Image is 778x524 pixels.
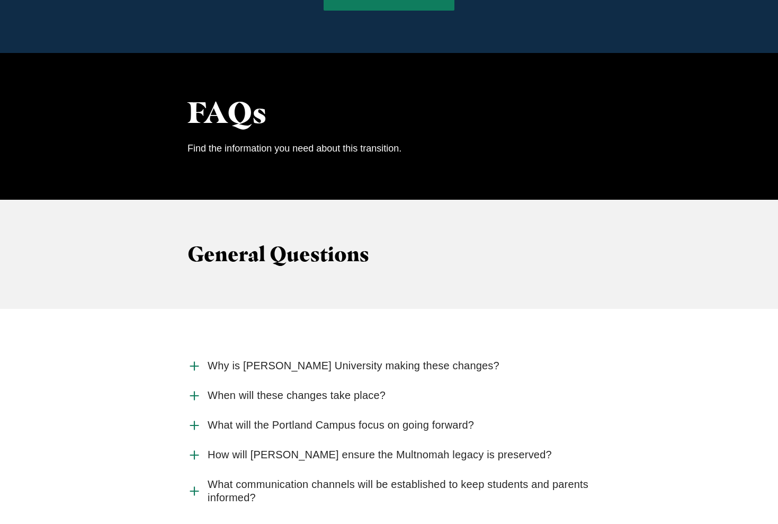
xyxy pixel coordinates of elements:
[208,419,474,432] span: What will the Portland Campus focus on going forward?
[208,359,499,372] span: Why is [PERSON_NAME] University making these changes?
[208,389,386,402] span: When will these changes take place?
[208,448,552,461] span: How will [PERSON_NAME] ensure the Multnomah legacy is preserved?
[208,478,591,504] span: What communication channels will be established to keep students and parents informed?
[187,95,591,129] h2: FAQs
[187,242,591,267] h3: General Questions
[187,140,591,157] p: Find the information you need about this transition.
